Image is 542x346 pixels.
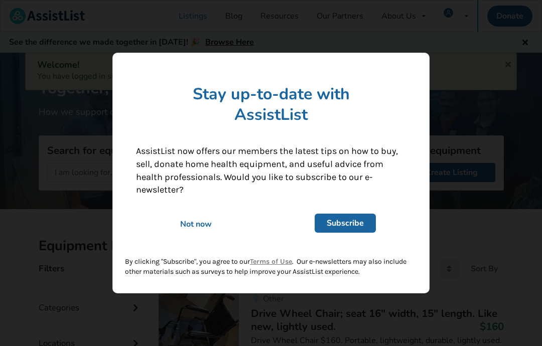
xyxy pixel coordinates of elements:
p: By clicking "Subscribe", you agree to our . Our e-newsletters may also include other materials su... [121,257,421,285]
h1: Stay up-to-date with AssistList [121,84,421,125]
a: Terms of Use [250,257,292,266]
p: AssistList now offers our members the latest tips on how to buy, sell, donate home health equipme... [121,145,421,197]
div: Not now [129,219,263,230]
a: Subscribe [315,214,376,233]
